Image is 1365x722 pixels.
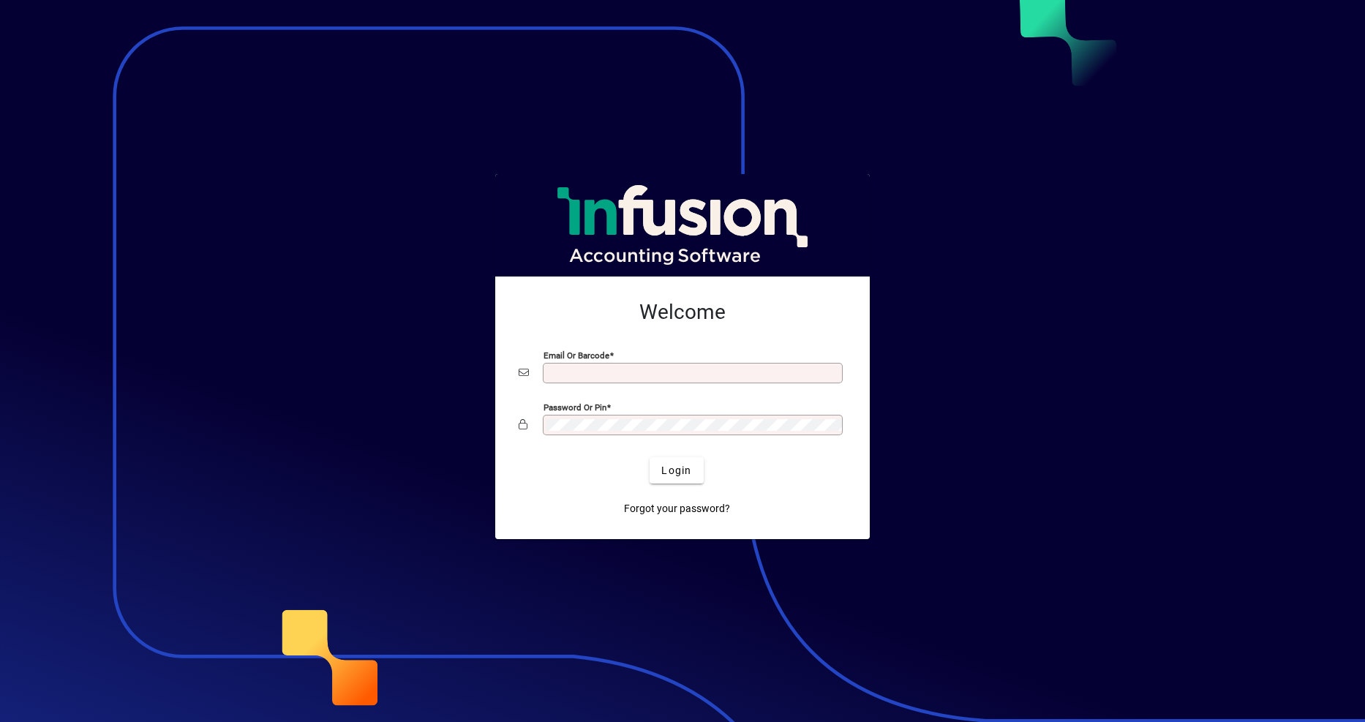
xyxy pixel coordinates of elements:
mat-label: Email or Barcode [544,350,609,361]
mat-label: Password or Pin [544,402,606,413]
span: Forgot your password? [624,501,730,516]
span: Login [661,463,691,478]
h2: Welcome [519,300,846,325]
a: Forgot your password? [618,495,736,522]
button: Login [650,457,703,484]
